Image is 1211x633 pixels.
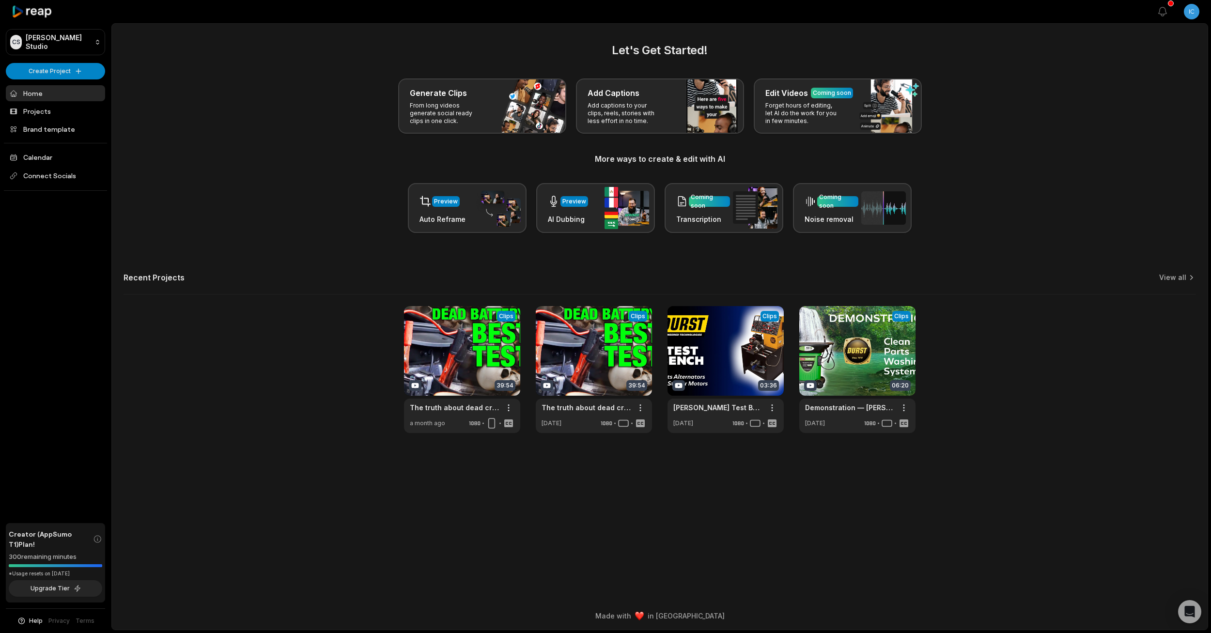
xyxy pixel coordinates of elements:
div: Open Intercom Messenger [1178,600,1201,623]
img: heart emoji [635,612,644,620]
span: Creator (AppSumo T1) Plan! [9,529,93,549]
a: [PERSON_NAME] Test Benches: Australian-Made Excellence for Alternator and Starter Motor Testing [673,402,762,413]
h3: AI Dubbing [548,214,588,224]
div: Coming soon [819,193,856,210]
a: The truth about dead cranking batteries - and how to test them properly | Auto Expert [PERSON_NAME] [410,402,499,413]
span: Help [29,617,43,625]
a: Privacy [48,617,70,625]
div: Made with in [GEOGRAPHIC_DATA] [121,611,1199,621]
h3: Transcription [676,214,730,224]
a: Demonstration — [PERSON_NAME] SmartWasher Bioremediating Parts Washing System [805,402,894,413]
h3: Add Captions [588,87,639,99]
h2: Let's Get Started! [124,42,1196,59]
a: Calendar [6,149,105,165]
div: *Usage resets on [DATE] [9,570,102,577]
img: ai_dubbing.png [605,187,649,229]
p: Add captions to your clips, reels, stories with less effort in no time. [588,102,663,125]
p: Forget hours of editing, let AI do the work for you in few minutes. [765,102,840,125]
img: auto_reframe.png [476,189,521,227]
div: Preview [434,197,458,206]
a: Projects [6,103,105,119]
div: Coming soon [813,89,851,97]
div: 300 remaining minutes [9,552,102,562]
button: Help [17,617,43,625]
img: transcription.png [733,187,777,229]
button: Upgrade Tier [9,580,102,597]
a: The truth about dead cranking batteries - and how to test them properly | Auto Expert [PERSON_NAME] [542,402,631,413]
div: CS [10,35,22,49]
h3: Edit Videos [765,87,808,99]
p: [PERSON_NAME] Studio [26,33,91,51]
a: Terms [76,617,94,625]
img: noise_removal.png [861,191,906,225]
h3: Noise removal [805,214,858,224]
p: From long videos generate social ready clips in one click. [410,102,485,125]
span: Connect Socials [6,167,105,185]
h2: Recent Projects [124,273,185,282]
a: Brand template [6,121,105,137]
h3: Auto Reframe [419,214,466,224]
a: View all [1159,273,1186,282]
button: Create Project [6,63,105,79]
div: Preview [562,197,586,206]
h3: Generate Clips [410,87,467,99]
h3: More ways to create & edit with AI [124,153,1196,165]
div: Coming soon [691,193,728,210]
a: Home [6,85,105,101]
